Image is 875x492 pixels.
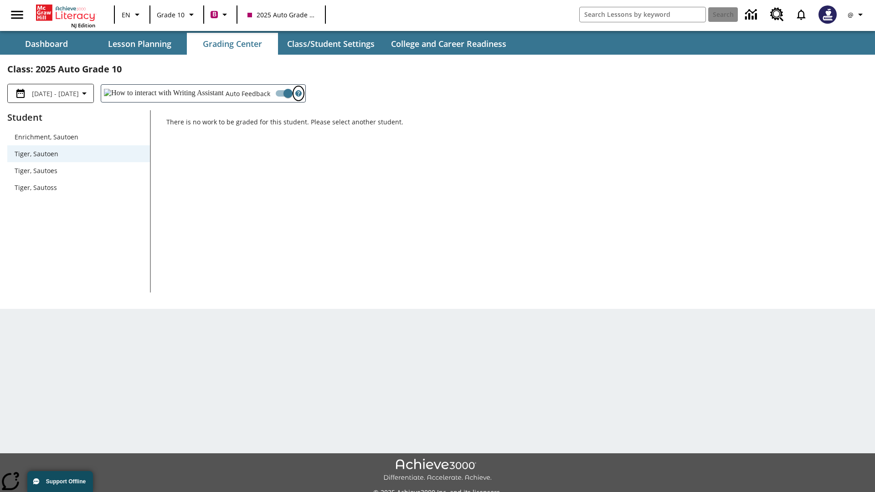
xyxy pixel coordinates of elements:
[842,6,871,23] button: Profile/Settings
[79,88,90,99] svg: Collapse Date Range Filter
[7,162,150,179] div: Tiger, Sautoes
[36,3,95,29] div: Home
[226,89,270,98] span: Auto Feedback
[580,7,705,22] input: search field
[118,6,147,23] button: Language: EN, Select a language
[818,5,837,24] img: Avatar
[32,89,79,98] span: [DATE] - [DATE]
[7,145,150,162] div: Tiger, Sautoen
[207,6,234,23] button: Boost Class color is violet red. Change class color
[212,9,216,20] span: B
[813,3,842,26] button: Select a new avatar
[789,3,813,26] a: Notifications
[7,62,868,77] h2: Class : 2025 Auto Grade 10
[15,166,143,175] span: Tiger, Sautoes
[383,459,492,482] img: Achieve3000 Differentiate Accelerate Achieve
[740,2,765,27] a: Data Center
[153,6,201,23] button: Grade: Grade 10, Select a grade
[384,33,514,55] button: College and Career Readiness
[71,22,95,29] span: NJ Edition
[247,10,315,20] span: 2025 Auto Grade 10
[11,88,90,99] button: Select the date range menu item
[7,179,150,196] div: Tiger, Sautoss
[15,132,143,142] span: Enrichment, Sautoen
[280,33,382,55] button: Class/Student Settings
[7,110,150,125] p: Student
[848,10,854,20] span: @
[46,478,86,485] span: Support Offline
[157,10,185,20] span: Grade 10
[292,85,305,102] button: Open Help for Writing Assistant
[7,128,150,145] div: Enrichment, Sautoen
[166,118,868,134] p: There is no work to be graded for this student. Please select another student.
[15,183,143,192] span: Tiger, Sautoss
[104,89,224,98] img: How to interact with Writing Assistant
[1,33,92,55] button: Dashboard
[187,33,278,55] button: Grading Center
[765,2,789,27] a: Resource Center, Will open in new tab
[36,4,95,22] a: Home
[94,33,185,55] button: Lesson Planning
[27,471,93,492] button: Support Offline
[4,1,31,28] button: Open side menu
[15,149,143,159] span: Tiger, Sautoen
[122,10,130,20] span: EN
